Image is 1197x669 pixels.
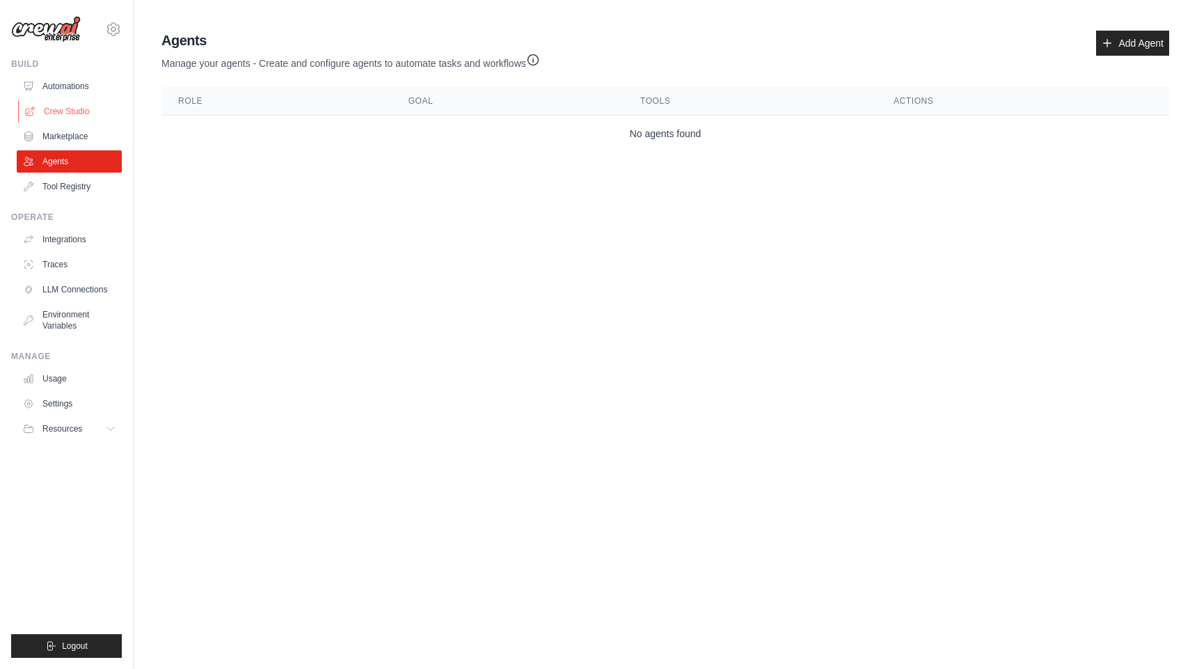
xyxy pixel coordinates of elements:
[17,228,122,251] a: Integrations
[11,16,81,42] img: Logo
[1096,31,1169,56] a: Add Agent
[11,212,122,223] div: Operate
[17,304,122,337] a: Environment Variables
[17,125,122,148] a: Marketplace
[17,418,122,440] button: Resources
[18,100,123,123] a: Crew Studio
[17,393,122,415] a: Settings
[161,87,392,116] th: Role
[17,75,122,97] a: Automations
[624,87,877,116] th: Tools
[17,175,122,198] a: Tool Registry
[877,87,1169,116] th: Actions
[11,351,122,362] div: Manage
[17,368,122,390] a: Usage
[161,116,1169,152] td: No agents found
[161,31,540,50] h2: Agents
[42,423,82,434] span: Resources
[17,150,122,173] a: Agents
[62,640,88,652] span: Logout
[11,634,122,658] button: Logout
[11,58,122,70] div: Build
[392,87,624,116] th: Goal
[17,253,122,276] a: Traces
[17,278,122,301] a: LLM Connections
[161,50,540,70] p: Manage your agents - Create and configure agents to automate tasks and workflows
